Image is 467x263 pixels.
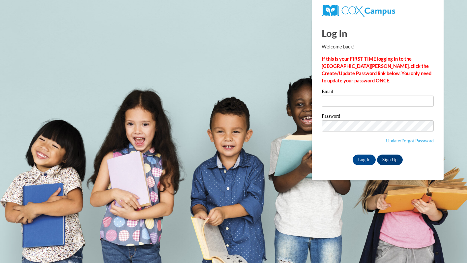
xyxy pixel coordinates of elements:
[322,56,431,83] strong: If this is your FIRST TIME logging in to the [GEOGRAPHIC_DATA][PERSON_NAME], click the Create/Upd...
[322,43,434,50] p: Welcome back!
[322,26,434,40] h1: Log In
[322,114,434,120] label: Password
[322,8,395,13] a: COX Campus
[322,89,434,96] label: Email
[386,138,434,143] a: Update/Forgot Password
[377,155,403,165] a: Sign Up
[353,155,376,165] input: Log In
[322,5,395,17] img: COX Campus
